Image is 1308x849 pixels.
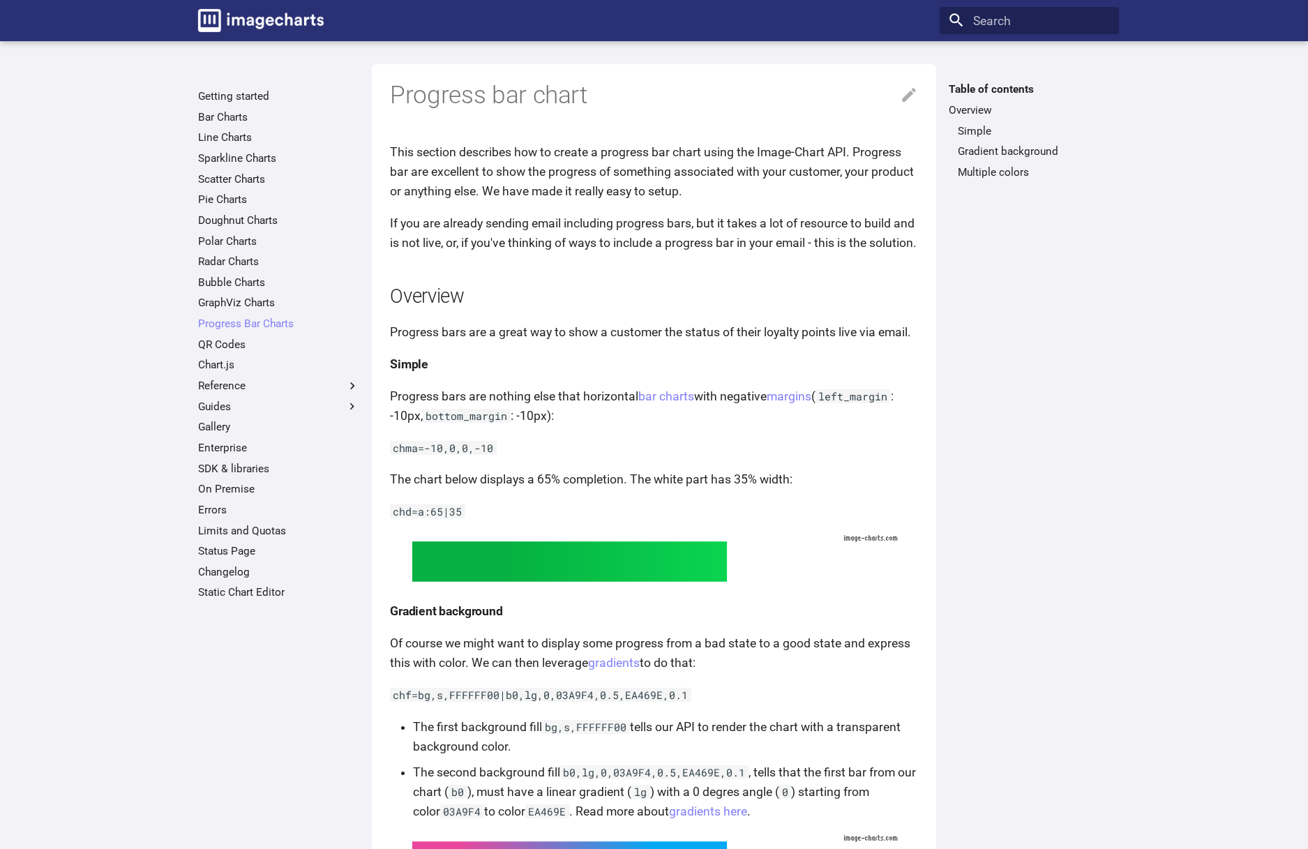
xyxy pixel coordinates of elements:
a: Simple [958,124,1110,138]
nav: Overview [949,124,1110,179]
a: Polar Charts [198,234,359,248]
a: Sparkline Charts [198,151,359,165]
code: left_margin [815,389,891,403]
a: Image-Charts documentation [192,3,330,38]
a: Overview [949,103,1110,117]
a: Gradient background [958,144,1110,158]
a: gradients here [669,804,747,818]
p: The chart below displays a 65% completion. The white part has 35% width: [390,469,918,489]
a: Changelog [198,565,359,579]
a: Scatter Charts [198,172,359,186]
a: On Premise [198,482,359,496]
code: bg,s,FFFFFF00 [542,720,630,734]
h1: Progress bar chart [390,80,918,112]
code: bottom_margin [423,409,511,423]
a: Static Chart Editor [198,585,359,599]
a: margins [767,389,811,403]
a: Getting started [198,89,359,103]
h4: Simple [390,354,918,374]
p: Of course we might want to display some progress from a bad state to a good state and express thi... [390,633,918,673]
p: Progress bars are a great way to show a customer the status of their loyalty points live via email. [390,322,918,342]
a: Chart.js [198,358,359,372]
p: This section describes how to create a progress bar chart using the Image-Chart API. Progress bar... [390,142,918,201]
nav: Table of contents [940,82,1119,179]
li: The second background fill , tells that the first bar from our chart ( ), must have a linear grad... [413,762,918,821]
img: logo [198,9,324,32]
a: Line Charts [198,130,359,144]
a: Gallery [198,420,359,434]
a: QR Codes [198,338,359,352]
p: Progress bars are nothing else that horizontal with negative ( : -10px, : -10px): [390,386,918,426]
a: Bar Charts [198,110,359,124]
label: Guides [198,400,359,414]
h4: Gradient background [390,601,918,621]
code: lg [631,785,650,799]
a: Bubble Charts [198,276,359,290]
a: Progress Bar Charts [198,317,359,331]
a: Multiple colors [958,165,1110,179]
h2: Overview [390,283,918,310]
a: SDK & libraries [198,462,359,476]
code: chma=-10,0,0,-10 [390,441,497,455]
code: chf=bg,s,FFFFFF00|b0,lg,0,03A9F4,0.5,EA469E,0.1 [390,688,691,702]
code: chd=a:65|35 [390,504,465,518]
code: b0 [449,785,467,799]
a: GraphViz Charts [198,296,359,310]
a: Enterprise [198,441,359,455]
code: 0 [779,785,792,799]
p: If you are already sending email including progress bars, but it takes a lot of resource to build... [390,213,918,253]
a: Status Page [198,544,359,558]
a: Limits and Quotas [198,524,359,538]
a: Errors [198,503,359,517]
a: gradients [588,656,640,670]
a: Radar Charts [198,255,359,269]
code: EA469E [525,804,569,818]
label: Reference [198,379,359,393]
img: progress bar image with linear gradient [410,534,899,589]
a: bar charts [638,389,694,403]
code: 03A9F4 [440,804,484,818]
code: b0,lg,0,03A9F4,0.5,EA469E,0.1 [560,765,749,779]
a: Doughnut Charts [198,213,359,227]
li: The first background fill tells our API to render the chart with a transparent background color. [413,717,918,756]
a: Pie Charts [198,193,359,206]
label: Table of contents [940,82,1119,96]
input: Search [940,7,1119,35]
